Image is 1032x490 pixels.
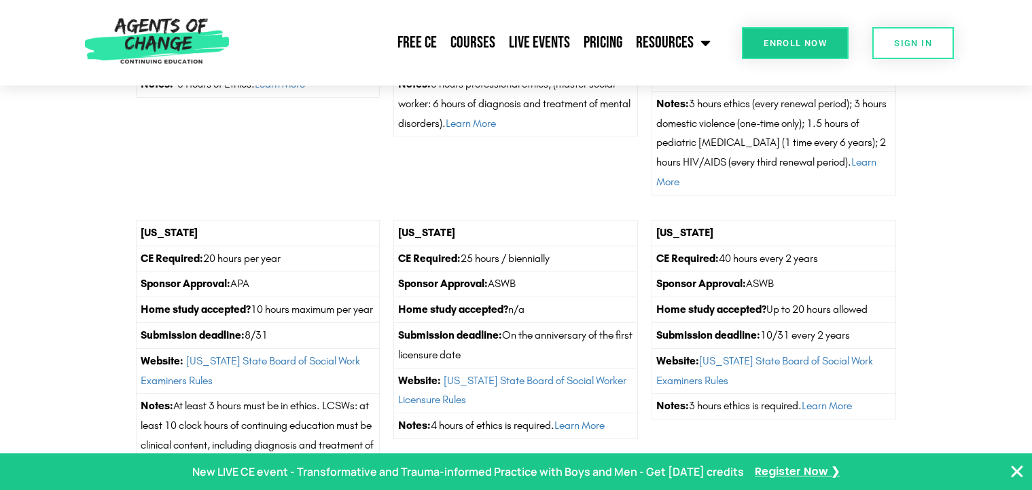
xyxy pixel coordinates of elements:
td: 25 hours / biennially [394,246,638,271]
strong: Submission deadline: [656,328,760,341]
strong: Home study accepted? [398,303,508,316]
td: At least 3 hours must be in ethics. LCSWs: at least 10 clock hours of continuing education must b... [136,394,380,478]
td: 20 hours per year [136,246,380,271]
strong: Sponsor Approval: [398,277,488,290]
a: Enroll Now [742,27,849,59]
td: 3 hours ethics (every renewal period); 3 hours domestic violence (one-time only); 1.5 hours of pe... [652,91,896,195]
a: Learn More [554,419,605,432]
strong: Home study accepted? [141,303,251,316]
td: ASWB [394,271,638,297]
strong: [US_STATE] [141,226,198,239]
span: Enroll Now [764,39,827,48]
a: [US_STATE] State Board of Social Work Examiners Rules [656,354,873,387]
strong: Website: [398,374,441,387]
td: 10/31 every 2 years [652,322,896,348]
strong: CE Required: [398,252,461,265]
span: SIGN IN [894,39,932,48]
a: SIGN IN [872,27,954,59]
a: Learn More [656,155,876,188]
strong: [US_STATE] [398,226,455,239]
p: New LIVE CE event - Transformative and Trauma-informed Practice with Boys and Men - Get [DATE] cr... [192,462,744,482]
button: Close Banner [1009,464,1025,480]
a: Live Events [502,26,577,60]
strong: Notes: [656,399,689,412]
td: 3 hours ethics is required. [652,394,896,419]
td: On the anniversary of the first licensure date [394,322,638,368]
a: Free CE [391,26,444,60]
td: 4 hours of ethics is required. [394,413,638,439]
strong: Sponsor Approval: [141,277,230,290]
a: Courses [444,26,502,60]
strong: Submission deadline: [398,328,502,341]
strong: Submission deadline: [141,328,245,341]
strong: CE Required: [141,252,203,265]
a: Learn More [255,77,305,90]
strong: Notes:- [141,77,177,90]
strong: Notes: [141,399,173,412]
a: Register Now ❯ [755,462,840,482]
td: n/a [394,297,638,323]
td: 3 hours professional ethics; (master social worker: 6 hours of diagnosis and treatment of mental ... [394,71,638,136]
td: 8/31 [136,322,380,348]
a: Learn More [446,117,496,130]
strong: Notes: [398,77,431,90]
strong: Notes: [656,97,689,110]
td: ASWB [652,271,896,297]
a: [US_STATE] State Board of Social Worker Licensure Rules [398,374,626,407]
strong: [US_STATE] [656,226,713,239]
strong: Notes: [398,419,431,432]
nav: Menu [236,26,717,60]
a: Resources [629,26,717,60]
td: 10 hours maximum per year [136,297,380,323]
strong: CE Required: [656,252,719,265]
a: Learn More [802,399,852,412]
td: 40 hours every 2 years [652,246,896,271]
strong: Sponsor Approval: [656,277,746,290]
td: APA [136,271,380,297]
a: Pricing [577,26,629,60]
strong: Website: [141,354,183,367]
strong: Home study accepted? [656,303,766,316]
strong: Website: [656,354,699,367]
td: Up to 20 hours allowed [652,297,896,323]
a: [US_STATE] State Board of Social Work Examiners Rules [141,354,360,387]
